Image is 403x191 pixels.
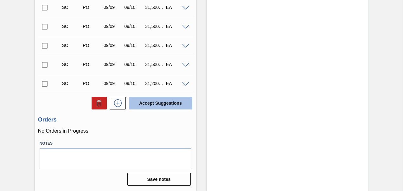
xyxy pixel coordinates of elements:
div: Suggestion Created [61,81,83,86]
div: Suggestion Created [61,62,83,67]
div: EA [164,43,187,48]
div: Accept Suggestions [126,96,193,110]
label: Notes [40,139,191,148]
div: 09/10/2025 [123,81,145,86]
div: EA [164,5,187,10]
div: 31,500.000 [144,43,166,48]
div: Delete Suggestions [88,97,107,109]
div: 09/09/2025 [102,62,124,67]
div: 09/10/2025 [123,43,145,48]
div: Suggestion Created [61,43,83,48]
div: 09/10/2025 [123,5,145,10]
div: Suggestion Created [61,5,83,10]
div: Purchase order [81,62,103,67]
div: 09/10/2025 [123,62,145,67]
p: No Orders in Progress [38,128,193,134]
div: 31,500.000 [144,24,166,29]
div: Purchase order [81,81,103,86]
div: New suggestion [107,97,126,109]
div: Purchase order [81,5,103,10]
div: 09/09/2025 [102,81,124,86]
div: Purchase order [81,24,103,29]
div: 09/09/2025 [102,43,124,48]
div: 09/09/2025 [102,5,124,10]
div: 09/09/2025 [102,24,124,29]
div: 31,200.000 [144,81,166,86]
div: 31,500.000 [144,62,166,67]
button: Save notes [127,173,191,186]
h3: Orders [38,116,193,123]
div: EA [164,62,187,67]
div: Suggestion Created [61,24,83,29]
div: EA [164,81,187,86]
div: Purchase order [81,43,103,48]
div: 31,500.000 [144,5,166,10]
div: EA [164,24,187,29]
div: 09/10/2025 [123,24,145,29]
button: Accept Suggestions [129,97,192,109]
